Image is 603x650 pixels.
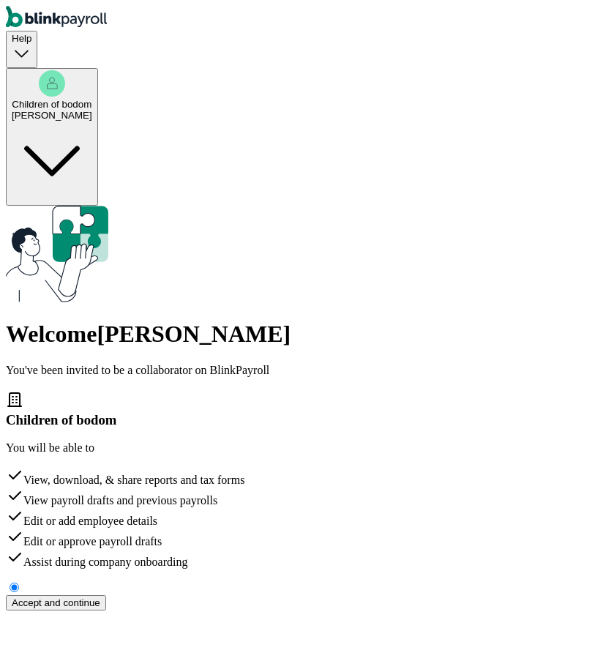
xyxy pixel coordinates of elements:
[23,535,162,548] span: Edit or approve payroll drafts
[6,412,116,427] span: Children of bodom
[12,110,92,121] div: [PERSON_NAME]
[23,474,244,486] span: View, download, & share reports and tax forms
[12,33,31,44] span: Help
[6,364,597,377] p: You've been invited to be a collaborator on BlinkPayroll
[6,595,106,610] button: Accept and continue
[23,556,187,568] span: Assist during company onboarding
[6,68,98,206] button: Children of bodom[PERSON_NAME]
[6,31,37,68] button: Help
[6,441,597,455] p: You will be able to
[6,321,597,348] h1: Welcome [PERSON_NAME]
[352,492,603,650] iframe: Chat Widget
[12,597,100,608] div: Accept and continue
[23,494,217,507] span: View payroll drafts and previous payrolls
[10,583,19,592] input: Children of bodomYou will be able toView, download, & share reports and tax formsView payroll dra...
[12,99,91,110] span: Children of bodom
[23,515,157,527] span: Edit or add employee details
